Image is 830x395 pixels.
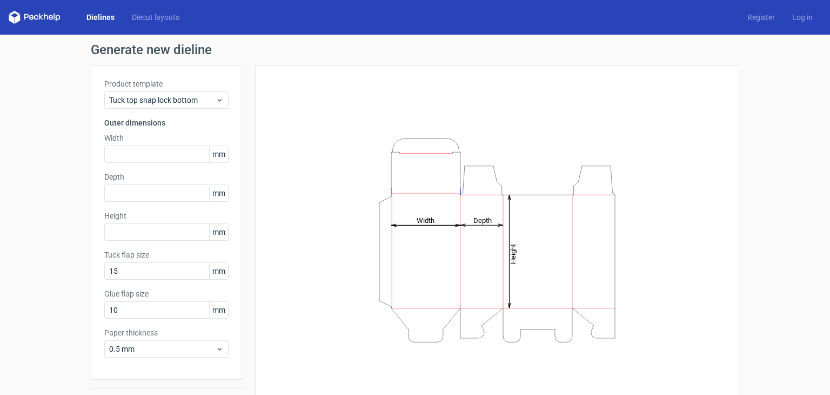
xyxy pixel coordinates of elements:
[104,133,229,143] label: Width
[509,243,517,264] tspan: Height
[209,185,228,201] span: mm
[123,12,188,23] a: Diecut layouts
[78,12,123,23] a: Dielines
[104,210,229,221] label: Height
[91,43,739,56] h1: Generate new dieline
[104,78,229,89] label: Product template
[104,249,229,260] label: Tuck flap size
[104,288,229,299] label: Glue flap size
[109,95,216,106] span: Tuck top snap lock bottom
[209,302,228,318] span: mm
[784,12,821,23] a: Log in
[209,224,228,240] span: mm
[417,216,434,224] tspan: Width
[104,117,229,128] h3: Outer dimensions
[104,327,229,338] label: Paper thickness
[209,146,228,162] span: mm
[739,12,784,23] a: Register
[473,216,492,224] tspan: Depth
[104,172,229,182] label: Depth
[109,344,216,354] span: 0.5 mm
[209,263,228,279] span: mm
